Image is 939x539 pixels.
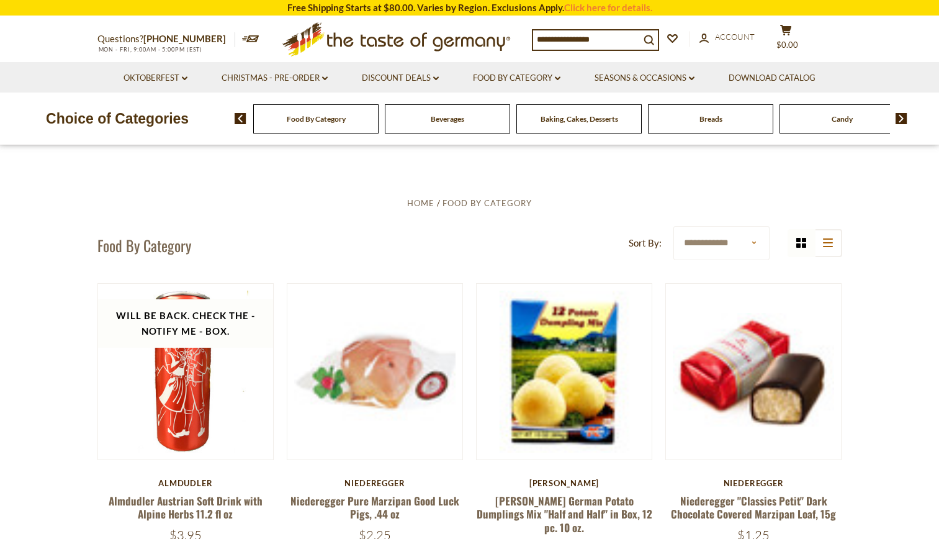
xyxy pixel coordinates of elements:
label: Sort By: [629,235,662,251]
span: $0.00 [776,40,798,50]
a: Beverages [431,114,464,124]
a: Food By Category [443,198,532,208]
h1: Food By Category [97,236,191,255]
a: Niederegger "Classics Petit" Dark Chocolate Covered Marzipan Loaf, 15g [671,493,836,522]
a: Click here for details. [564,2,652,13]
img: Niederegger Pure Marzipan Good Luck Pigs, .44 oz [287,284,463,460]
div: [PERSON_NAME] [476,478,653,488]
a: Seasons & Occasions [595,71,694,85]
a: Download Catalog [729,71,815,85]
div: Almdudler [97,478,274,488]
a: Baking, Cakes, Desserts [541,114,618,124]
img: Niederegger "Classics Petit" Dark Chocolate Covered Marzipan Loaf, 15g [666,306,842,437]
a: Almdudler Austrian Soft Drink with Alpine Herbs 11.2 fl oz [109,493,263,522]
div: Niederegger [665,478,842,488]
a: Home [407,198,434,208]
a: Breads [699,114,722,124]
img: next arrow [896,113,907,124]
a: [PHONE_NUMBER] [143,33,226,44]
a: Niederegger Pure Marzipan Good Luck Pigs, .44 oz [290,493,459,522]
img: Dr. Knoll German Potato Dumplings Mix "Half and Half" in Box, 12 pc. 10 oz. [477,284,652,460]
span: Account [715,32,755,42]
a: Oktoberfest [124,71,187,85]
a: [PERSON_NAME] German Potato Dumplings Mix "Half and Half" in Box, 12 pc. 10 oz. [477,493,652,535]
button: $0.00 [768,24,805,55]
a: Discount Deals [362,71,439,85]
img: Almdudler Austrian Soft Drink with Alpine Herbs 11.2 fl oz [98,284,274,460]
a: Food By Category [287,114,346,124]
div: Niederegger [287,478,464,488]
a: Candy [832,114,853,124]
img: previous arrow [235,113,246,124]
span: MON - FRI, 9:00AM - 5:00PM (EST) [97,46,203,53]
a: Account [699,30,755,44]
p: Questions? [97,31,235,47]
a: Food By Category [473,71,560,85]
a: Christmas - PRE-ORDER [222,71,328,85]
